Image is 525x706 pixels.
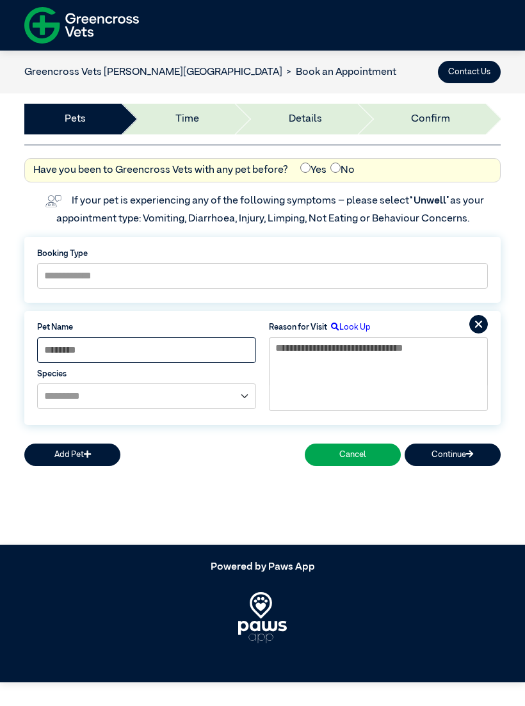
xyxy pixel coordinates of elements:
[438,61,501,83] button: Contact Us
[409,196,450,206] span: “Unwell”
[24,561,501,574] h5: Powered by Paws App
[37,321,256,333] label: Pet Name
[300,163,311,173] input: Yes
[24,3,139,47] img: f-logo
[41,191,65,211] img: vet
[24,67,282,77] a: Greencross Vets [PERSON_NAME][GEOGRAPHIC_DATA]
[65,111,86,127] a: Pets
[24,65,396,80] nav: breadcrumb
[33,163,288,178] label: Have you been to Greencross Vets with any pet before?
[282,65,396,80] li: Book an Appointment
[37,248,488,260] label: Booking Type
[300,163,327,178] label: Yes
[269,321,327,333] label: Reason for Visit
[327,321,371,333] label: Look Up
[56,196,486,224] label: If your pet is experiencing any of the following symptoms – please select as your appointment typ...
[330,163,355,178] label: No
[37,368,256,380] label: Species
[238,592,287,643] img: PawsApp
[24,444,120,466] button: Add Pet
[330,163,341,173] input: No
[305,444,401,466] button: Cancel
[405,444,501,466] button: Continue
